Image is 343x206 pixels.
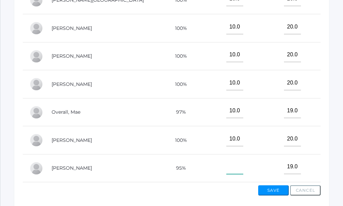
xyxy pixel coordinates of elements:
[52,109,80,115] a: Overall, Mae
[30,106,43,119] div: Mae Overall
[152,154,205,182] td: 95%
[30,77,43,91] div: Wylie Myers
[30,162,43,175] div: Haylie Slawson
[152,70,205,98] td: 100%
[52,137,92,143] a: [PERSON_NAME]
[52,25,92,31] a: [PERSON_NAME]
[152,126,205,154] td: 100%
[52,81,92,87] a: [PERSON_NAME]
[152,98,205,126] td: 97%
[52,165,92,171] a: [PERSON_NAME]
[290,185,321,195] button: Cancel
[258,185,289,195] button: Save
[30,21,43,35] div: Wyatt Hill
[152,14,205,42] td: 100%
[30,50,43,63] div: Ryan Lawler
[52,53,92,59] a: [PERSON_NAME]
[30,133,43,147] div: Emme Renz
[152,42,205,70] td: 100%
